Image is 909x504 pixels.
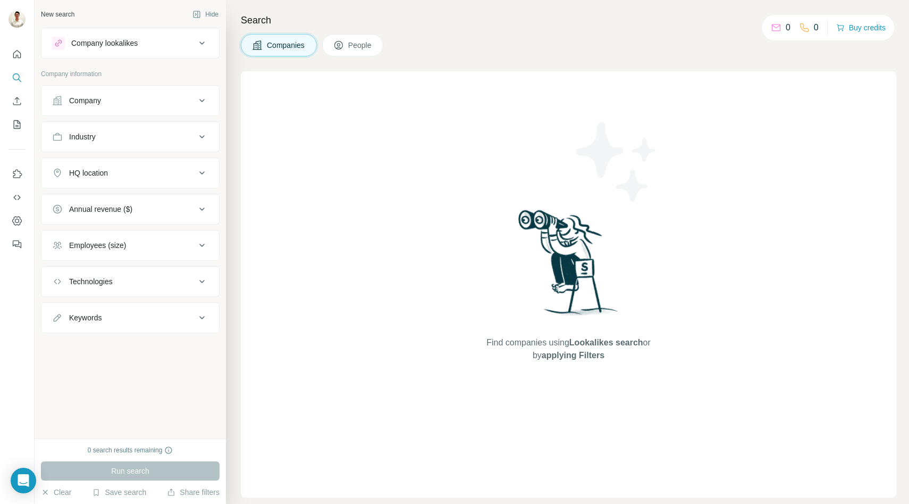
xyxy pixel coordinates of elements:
img: Surfe Illustration - Stars [569,114,664,210]
div: Company lookalikes [71,38,138,48]
button: Enrich CSV [9,92,26,111]
div: Technologies [69,276,113,287]
div: Employees (size) [69,240,126,251]
div: New search [41,10,74,19]
div: Open Intercom Messenger [11,468,36,493]
span: Lookalikes search [569,338,643,347]
p: 0 [786,21,790,34]
p: 0 [814,21,819,34]
button: HQ location [41,160,219,186]
button: Keywords [41,305,219,331]
button: Use Surfe API [9,188,26,207]
button: Clear [41,487,71,498]
span: People [348,40,373,51]
span: Companies [267,40,306,51]
button: Technologies [41,269,219,294]
button: Company [41,88,219,113]
div: Company [69,95,101,106]
div: 0 search results remaining [88,445,173,455]
button: Hide [185,6,226,22]
img: Surfe Illustration - Woman searching with binoculars [514,207,624,326]
div: HQ location [69,168,108,178]
button: Quick start [9,45,26,64]
button: Search [9,68,26,87]
span: applying Filters [542,351,604,360]
button: Dashboard [9,211,26,230]
span: Find companies using or by [483,336,653,362]
button: Industry [41,124,219,150]
div: Keywords [69,312,102,323]
h4: Search [241,13,896,28]
div: Annual revenue ($) [69,204,132,214]
button: Share filters [167,487,220,498]
button: Use Surfe on LinkedIn [9,164,26,184]
div: Industry [69,131,96,142]
button: Company lookalikes [41,30,219,56]
button: Buy credits [836,20,886,35]
button: My lists [9,115,26,134]
img: Avatar [9,11,26,28]
button: Feedback [9,235,26,254]
button: Save search [92,487,146,498]
p: Company information [41,69,220,79]
button: Employees (size) [41,233,219,258]
button: Annual revenue ($) [41,196,219,222]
